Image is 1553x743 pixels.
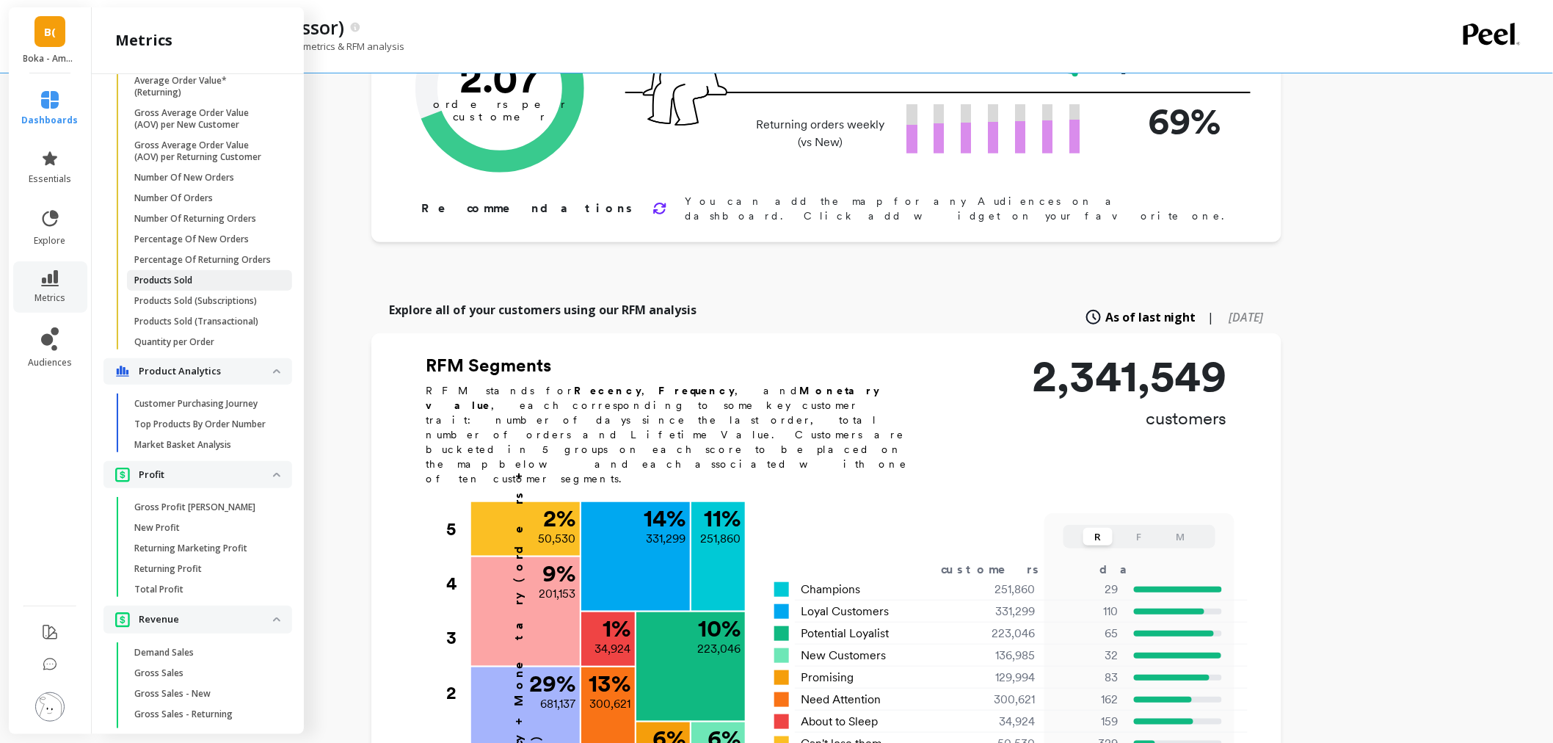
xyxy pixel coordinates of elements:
[22,115,79,126] span: dashboards
[134,584,183,595] p: Total Profit
[134,213,256,225] p: Number Of Returning Orders
[273,369,280,374] img: down caret icon
[446,557,470,611] div: 4
[594,640,630,658] p: 34,924
[1032,354,1227,398] p: 2,341,549
[1053,603,1118,620] p: 110
[574,385,641,396] b: Recency
[454,110,547,123] tspan: customer
[446,666,470,720] div: 2
[134,254,271,266] p: Percentage Of Returning Orders
[34,292,65,304] span: metrics
[603,617,630,640] p: 1 %
[801,647,886,664] span: New Customers
[23,53,77,65] p: Boka - Amazon (Essor)
[446,611,470,665] div: 3
[529,672,575,695] p: 29 %
[644,507,685,530] p: 14 %
[948,669,1053,686] div: 129,994
[35,692,65,722] img: profile picture
[134,336,214,348] p: Quantity per Order
[273,473,280,477] img: down caret icon
[1083,528,1113,546] button: R
[948,647,1053,664] div: 136,985
[801,581,860,598] span: Champions
[948,713,1053,731] div: 34,924
[134,708,233,720] p: Gross Sales - Returning
[801,669,854,686] span: Promising
[134,172,234,184] p: Number Of New Orders
[426,383,925,486] p: RFM stands for , , and , each corresponding to some key customer trait: number of days since the ...
[389,301,697,319] p: Explore all of your customers using our RFM analysis
[134,418,266,430] p: Top Products By Order Number
[433,98,567,112] tspan: orders per
[134,543,247,554] p: Returning Marketing Profit
[685,194,1234,223] p: You can add the map for any Audiences on a dashboard. Click add widget on your favorite one.
[115,612,130,627] img: navigation item icon
[134,107,274,131] p: Gross Average Order Value (AOV) per New Customer
[539,585,575,603] p: 201,153
[1032,407,1227,430] p: customers
[134,233,249,245] p: Percentage Of New Orders
[139,468,273,482] p: Profit
[273,617,280,622] img: down caret icon
[134,667,183,679] p: Gross Sales
[1165,528,1195,546] button: M
[1105,308,1196,326] span: As of last night
[115,366,130,377] img: navigation item icon
[948,691,1053,708] div: 300,621
[28,357,72,369] span: audiences
[134,501,255,513] p: Gross Profit [PERSON_NAME]
[1053,691,1118,708] p: 162
[1053,713,1118,731] p: 159
[698,617,741,640] p: 10 %
[460,54,540,102] text: 2.07
[589,672,630,695] p: 13 %
[1208,308,1215,326] span: |
[1229,309,1264,325] span: [DATE]
[801,713,878,731] span: About to Sleep
[134,295,257,307] p: Products Sold (Subscriptions)
[700,530,741,548] p: 251,860
[134,688,211,700] p: Gross Sales - New
[134,75,274,98] p: Average Order Value* (Returning)
[658,385,735,396] b: Frequency
[801,603,889,620] span: Loyal Customers
[1053,581,1118,598] p: 29
[44,23,56,40] span: B(
[134,522,180,534] p: New Profit
[426,354,925,377] h2: RFM Segments
[801,625,889,642] span: Potential Loyalist
[134,439,231,451] p: Market Basket Analysis
[139,612,273,627] p: Revenue
[134,647,194,659] p: Demand Sales
[421,200,635,217] p: Recommendations
[1053,647,1118,664] p: 32
[948,603,1053,620] div: 331,299
[115,467,130,482] img: navigation item icon
[704,507,741,530] p: 11 %
[115,30,172,51] h2: metrics
[646,530,685,548] p: 331,299
[134,192,213,204] p: Number Of Orders
[134,139,274,163] p: Gross Average Order Value (AOV) per Returning Customer
[752,116,889,151] p: Returning orders weekly (vs New)
[1053,669,1118,686] p: 83
[543,507,575,530] p: 2 %
[542,562,575,585] p: 9 %
[139,364,273,379] p: Product Analytics
[697,640,741,658] p: 223,046
[1053,625,1118,642] p: 65
[29,173,71,185] span: essentials
[1100,561,1160,579] div: days
[538,530,575,548] p: 50,530
[134,563,202,575] p: Returning Profit
[942,561,1061,579] div: customers
[134,316,258,327] p: Products Sold (Transactional)
[948,581,1053,598] div: 251,860
[1104,93,1221,148] p: 69%
[34,235,66,247] span: explore
[589,695,630,713] p: 300,621
[948,625,1053,642] div: 223,046
[540,695,575,713] p: 681,137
